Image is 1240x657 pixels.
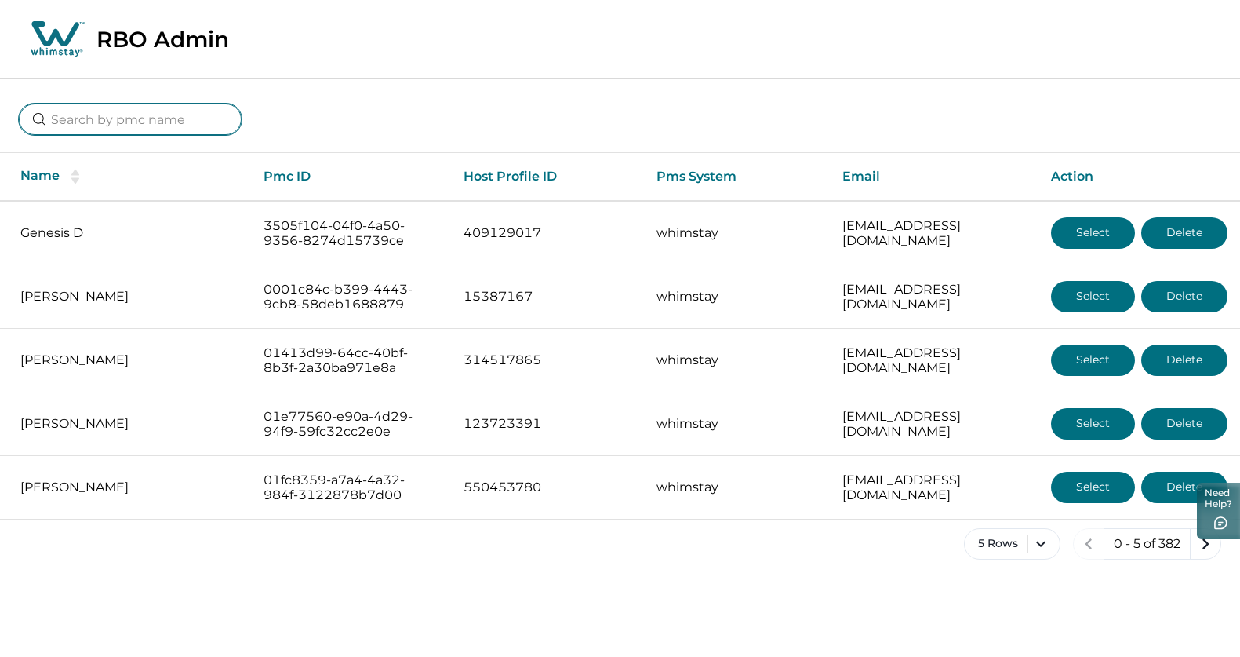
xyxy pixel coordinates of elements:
th: Pmc ID [251,153,451,201]
p: [EMAIL_ADDRESS][DOMAIN_NAME] [842,218,1026,249]
p: 409129017 [464,225,632,241]
p: [EMAIL_ADDRESS][DOMAIN_NAME] [842,473,1026,503]
button: sorting [60,169,91,184]
p: 01fc8359-a7a4-4a32-984f-3122878b7d00 [264,473,438,503]
p: [PERSON_NAME] [20,289,238,305]
button: Delete [1141,472,1227,503]
p: Genesis D [20,225,238,241]
p: whimstay [656,416,816,432]
p: [PERSON_NAME] [20,480,238,495]
th: Email [830,153,1038,201]
p: RBO Admin [96,26,229,53]
button: Delete [1141,281,1227,312]
p: whimstay [656,225,816,241]
button: previous page [1073,528,1104,560]
th: Host Profile ID [451,153,645,201]
button: Select [1051,345,1135,376]
p: [EMAIL_ADDRESS][DOMAIN_NAME] [842,282,1026,312]
p: 01e77560-e90a-4d29-94f9-59fc32cc2e0e [264,409,438,440]
p: [PERSON_NAME] [20,416,238,432]
p: 0001c84c-b399-4443-9cb8-58deb1688879 [264,282,438,312]
p: [PERSON_NAME] [20,352,238,368]
button: Select [1051,217,1135,249]
p: 0 - 5 of 382 [1114,536,1180,552]
button: Select [1051,408,1135,440]
button: Delete [1141,408,1227,440]
p: whimstay [656,480,816,495]
button: 0 - 5 of 382 [1104,528,1191,560]
p: whimstay [656,289,816,305]
p: 3505f104-04f0-4a50-9356-8274d15739ce [264,218,438,249]
button: Delete [1141,345,1227,376]
p: [EMAIL_ADDRESS][DOMAIN_NAME] [842,345,1026,376]
p: 123723391 [464,416,632,432]
th: Action [1038,153,1240,201]
button: Select [1051,472,1135,503]
th: Pms System [644,153,829,201]
p: 550453780 [464,480,632,495]
button: next page [1190,528,1221,560]
button: 5 Rows [964,528,1060,560]
p: 15387167 [464,289,632,305]
p: 01413d99-64cc-40bf-8b3f-2a30ba971e8a [264,345,438,376]
p: whimstay [656,352,816,368]
p: [EMAIL_ADDRESS][DOMAIN_NAME] [842,409,1026,440]
input: Search by pmc name [19,104,242,135]
p: 314517865 [464,352,632,368]
button: Select [1051,281,1135,312]
button: Delete [1141,217,1227,249]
